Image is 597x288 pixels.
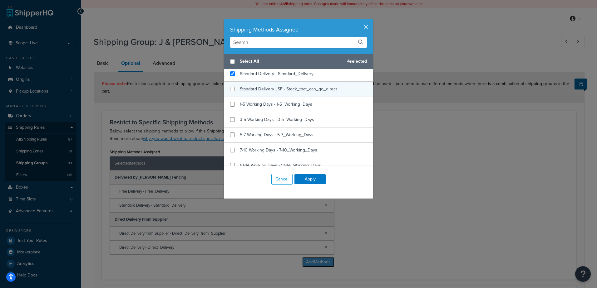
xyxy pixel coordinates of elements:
[230,25,367,34] div: Shipping Methods Assigned
[240,70,313,77] span: Standard Delivery - Standard_Delivery
[271,174,293,185] button: Cancel
[240,57,342,66] span: Select All
[240,101,312,108] span: 1-5 Working Days - 1-5_Working_Days
[240,86,337,92] span: Standard Delivery JSF - Stock_that_can_go_direct
[224,54,373,69] div: 4 selected
[240,132,313,138] span: 5-7 Working Days - 5-7_Working_Days
[240,116,314,123] span: 3-5 Working Days - 3-5_Working_Days
[240,162,321,169] span: 10-14 Working Days - 10-14_Working_Days
[230,37,367,48] input: Search
[294,174,326,184] button: Apply
[240,147,317,153] span: 7-10 Working Days - 7-10_Working_Days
